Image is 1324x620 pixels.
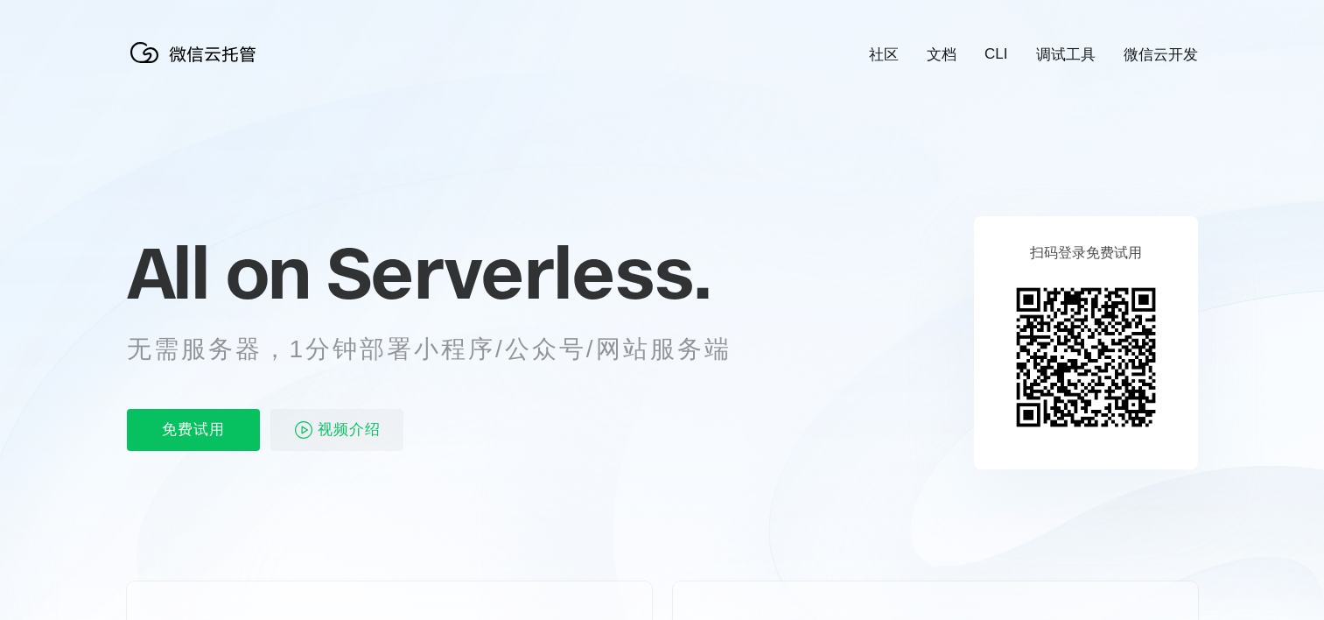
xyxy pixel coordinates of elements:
a: 调试工具 [1036,45,1096,65]
p: 免费试用 [127,409,260,451]
span: All on [127,229,310,316]
img: video_play.svg [293,419,314,440]
a: 文档 [927,45,956,65]
a: 微信云托管 [127,58,267,73]
a: 社区 [869,45,899,65]
span: 视频介绍 [318,409,381,451]
img: 微信云托管 [127,35,267,70]
p: 扫码登录免费试用 [1030,244,1142,263]
span: Serverless. [326,229,711,316]
p: 无需服务器，1分钟部署小程序/公众号/网站服务端 [127,332,764,367]
a: CLI [984,46,1007,63]
a: 微信云开发 [1124,45,1198,65]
